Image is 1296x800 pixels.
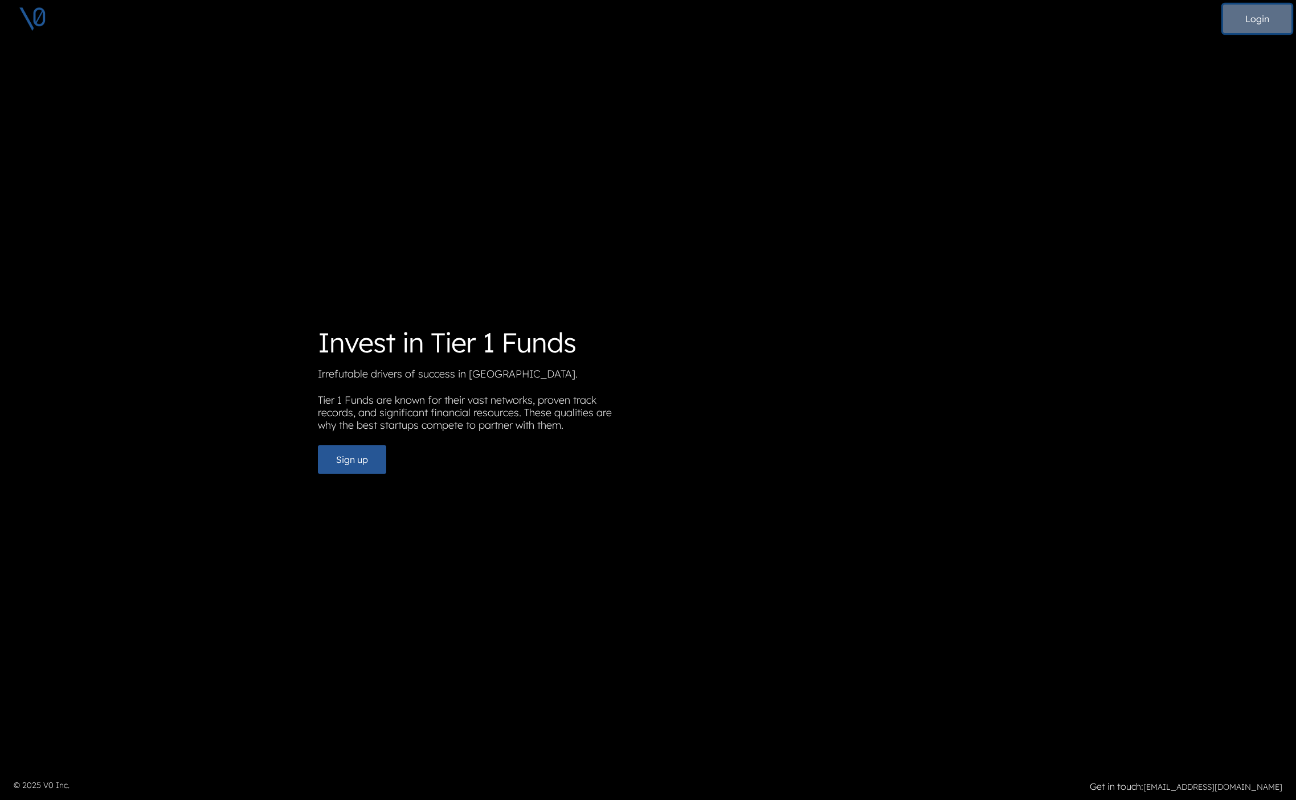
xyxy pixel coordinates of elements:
[318,394,639,436] p: Tier 1 Funds are known for their vast networks, proven track records, and significant financial r...
[318,368,639,385] p: Irrefutable drivers of success in [GEOGRAPHIC_DATA].
[1143,782,1282,792] a: [EMAIL_ADDRESS][DOMAIN_NAME]
[1223,5,1291,33] button: Login
[318,445,386,474] button: Sign up
[1090,781,1143,792] strong: Get in touch:
[18,5,47,33] img: V0 logo
[318,326,639,359] h1: Invest in Tier 1 Funds
[14,780,641,791] p: © 2025 V0 Inc.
